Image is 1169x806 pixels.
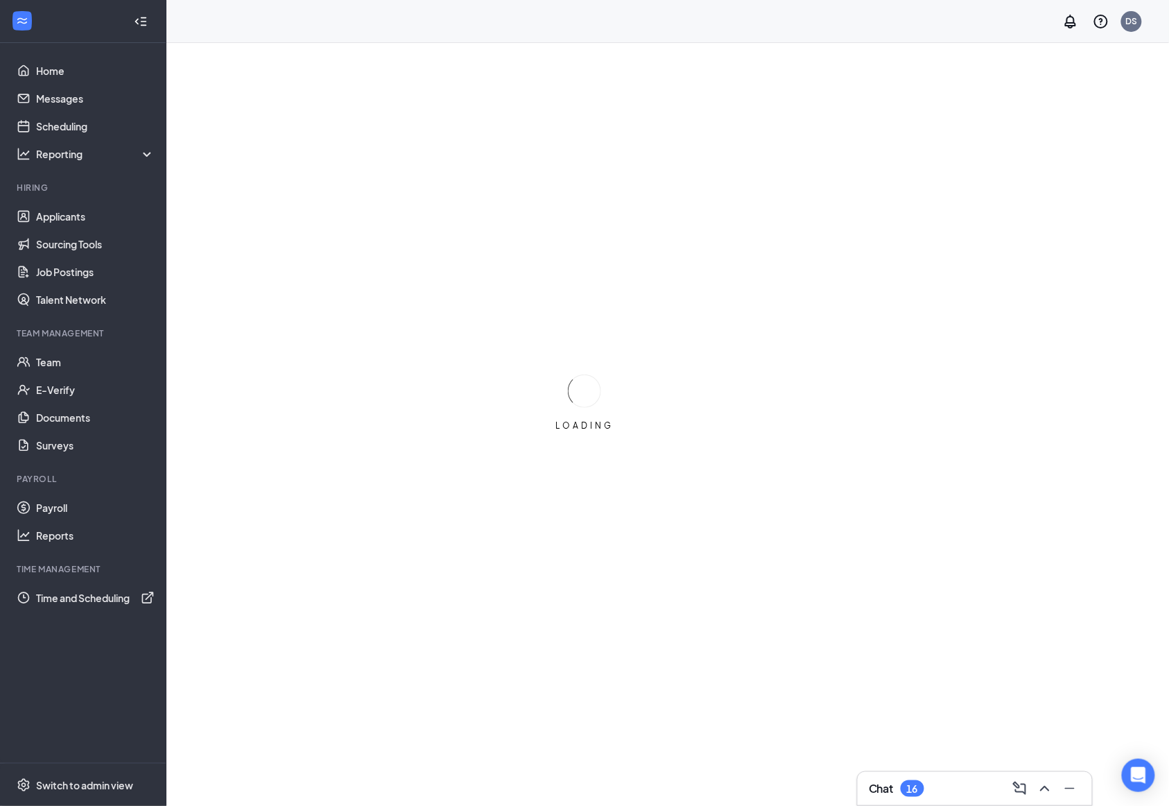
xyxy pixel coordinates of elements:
div: Reporting [36,147,155,161]
a: Reports [36,522,155,549]
svg: Collapse [134,15,148,28]
div: TIME MANAGEMENT [17,563,152,575]
a: Applicants [36,203,155,230]
a: Job Postings [36,258,155,286]
a: Time and SchedulingExternalLink [36,584,155,612]
svg: Minimize [1062,780,1078,797]
a: Scheduling [36,112,155,140]
a: Team [36,348,155,376]
div: 16 [907,783,918,795]
a: Payroll [36,494,155,522]
a: Documents [36,404,155,431]
div: Switch to admin view [36,778,133,792]
a: Messages [36,85,155,112]
a: Home [36,57,155,85]
svg: Analysis [17,147,31,161]
a: E-Verify [36,376,155,404]
button: ComposeMessage [1009,778,1031,800]
div: Payroll [17,473,152,485]
svg: WorkstreamLogo [15,14,29,28]
div: Team Management [17,327,152,339]
svg: Notifications [1062,13,1079,30]
a: Sourcing Tools [36,230,155,258]
div: DS [1126,15,1138,27]
svg: Settings [17,778,31,792]
div: Open Intercom Messenger [1122,759,1155,792]
div: Hiring [17,182,152,194]
a: Talent Network [36,286,155,314]
button: ChevronUp [1034,778,1056,800]
svg: ComposeMessage [1012,780,1028,797]
a: Surveys [36,431,155,459]
button: Minimize [1059,778,1081,800]
h3: Chat [869,781,894,796]
div: LOADING [550,420,619,431]
svg: QuestionInfo [1093,13,1109,30]
svg: ChevronUp [1037,780,1053,797]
